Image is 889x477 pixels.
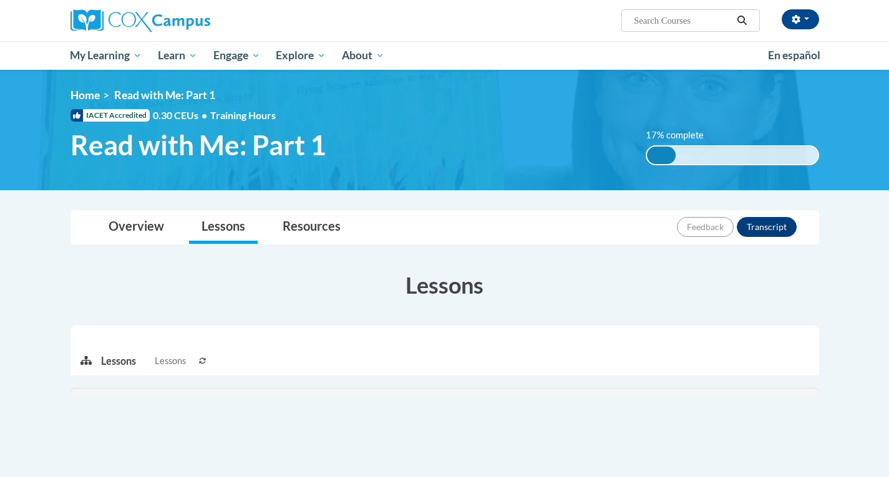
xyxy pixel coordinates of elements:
[646,128,717,142] label: 17% complete
[70,128,326,161] span: Read with Me: Part 1
[633,13,732,28] input: Search Courses
[342,48,384,63] span: About
[153,108,210,122] span: 0.30 CEUs
[782,9,819,29] button: Account Settings
[210,109,276,121] span: Training Hours
[647,147,676,164] div: 17% complete
[96,211,177,244] a: Overview
[150,41,205,70] a: Learn
[62,41,150,70] a: My Learning
[202,109,207,121] span: •
[70,9,308,32] a: Cox Campus
[70,109,150,122] span: IACET Accredited
[205,41,268,70] a: Engage
[213,48,260,63] span: Engage
[732,13,751,28] button: Search
[155,354,186,368] span: Lessons
[70,9,210,32] img: Cox Campus
[189,211,258,244] a: Lessons
[760,42,828,69] a: En español
[70,89,100,102] a: Home
[737,217,797,237] button: Transcript
[70,48,142,63] span: My Learning
[677,217,734,237] button: Feedback
[276,48,326,63] span: Explore
[270,211,353,244] a: Resources
[334,41,392,70] a: About
[101,354,136,368] p: Lessons
[70,269,819,301] h3: Lessons
[268,41,334,70] a: Explore
[52,41,838,70] div: Main menu
[768,49,820,62] span: En español
[114,89,215,102] span: Read with Me: Part 1
[158,48,197,63] span: Learn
